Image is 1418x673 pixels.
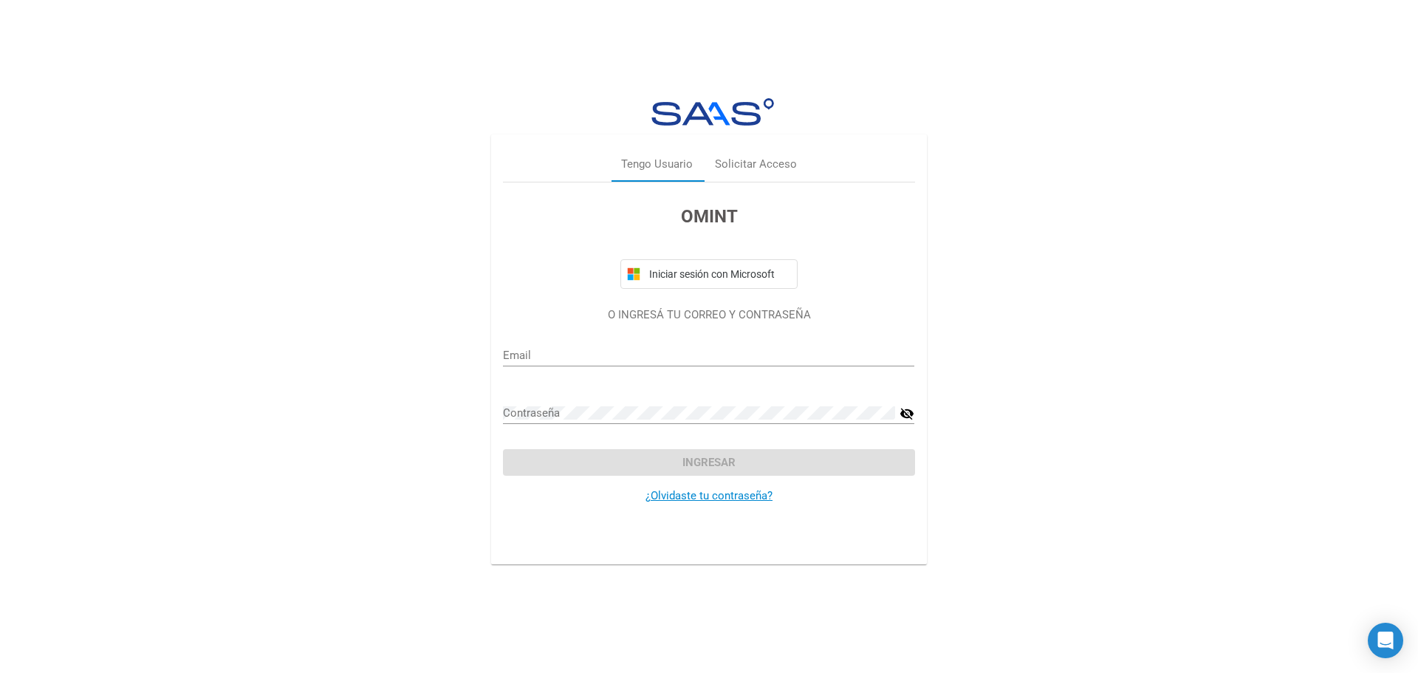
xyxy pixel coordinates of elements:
mat-icon: visibility_off [900,405,914,423]
div: Solicitar Acceso [715,156,797,173]
div: Tengo Usuario [621,156,693,173]
p: O INGRESÁ TU CORREO Y CONTRASEÑA [503,307,914,324]
button: Ingresar [503,449,914,476]
button: Iniciar sesión con Microsoft [620,259,798,289]
span: Ingresar [682,456,736,469]
a: ¿Olvidaste tu contraseña? [645,489,773,502]
div: Open Intercom Messenger [1368,623,1403,658]
h3: OMINT [503,203,914,230]
span: Iniciar sesión con Microsoft [646,268,791,280]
